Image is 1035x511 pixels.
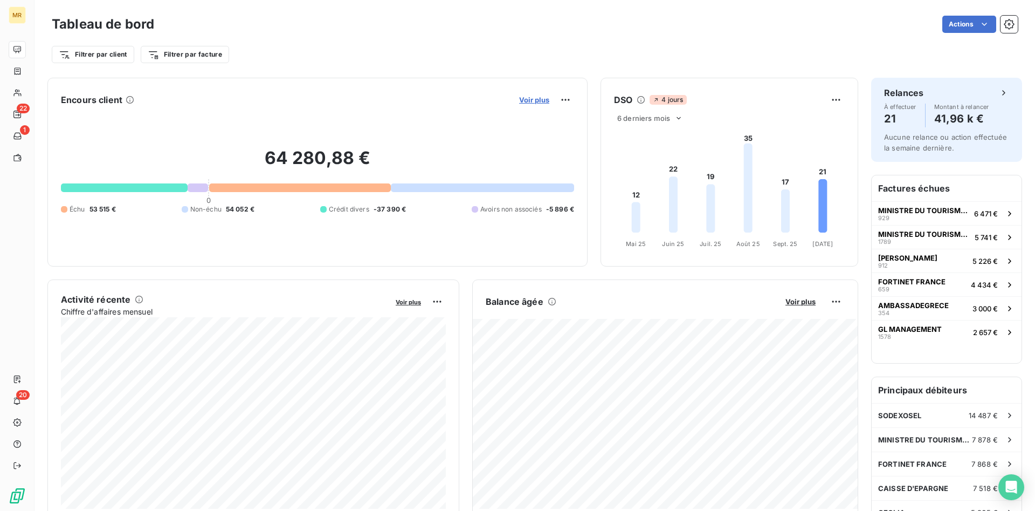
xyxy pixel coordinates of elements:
[626,240,646,248] tspan: Mai 25
[934,104,989,110] span: Montant à relancer
[662,240,684,248] tspan: Juin 25
[878,262,888,269] span: 912
[89,205,116,214] span: 53 515 €
[9,487,26,505] img: Logo LeanPay
[20,125,30,135] span: 1
[878,215,889,221] span: 929
[141,46,229,63] button: Filtrer par facture
[17,104,30,113] span: 22
[700,240,721,248] tspan: Juil. 25
[480,205,542,214] span: Avoirs non associés
[872,225,1022,249] button: MINISTRE DU TOURISME DE [GEOGRAPHIC_DATA]17895 741 €
[486,295,543,308] h6: Balance âgée
[878,286,889,292] span: 659
[614,93,632,106] h6: DSO
[785,297,816,306] span: Voir plus
[872,175,1022,201] h6: Factures échues
[226,205,254,214] span: 54 052 €
[61,93,122,106] h6: Encours client
[971,460,998,468] span: 7 868 €
[878,301,949,310] span: AMBASSADEGRECE
[206,196,211,205] span: 0
[872,272,1022,296] button: FORTINET FRANCE6594 434 €
[773,240,797,248] tspan: Sept. 25
[878,460,947,468] span: FORTINET FRANCE
[9,6,26,24] div: MR
[872,296,1022,320] button: AMBASSADEGRECE3543 000 €
[934,110,989,127] h4: 41,96 k €
[782,297,819,306] button: Voir plus
[61,306,388,317] span: Chiffre d'affaires mensuel
[998,474,1024,500] div: Open Intercom Messenger
[971,281,998,289] span: 4 434 €
[872,201,1022,225] button: MINISTRE DU TOURISME DE [GEOGRAPHIC_DATA]9296 471 €
[374,205,406,214] span: -37 390 €
[878,239,891,245] span: 1789
[884,104,916,110] span: À effectuer
[516,95,553,105] button: Voir plus
[872,249,1022,272] button: [PERSON_NAME]9125 226 €
[52,15,154,34] h3: Tableau de bord
[519,96,549,104] span: Voir plus
[878,333,891,340] span: 1578
[650,95,686,105] span: 4 jours
[878,277,946,286] span: FORTINET FRANCE
[872,377,1022,403] h6: Principaux débiteurs
[878,484,948,493] span: CAISSE D'EPARGNE
[974,209,998,218] span: 6 471 €
[546,205,574,214] span: -5 896 €
[878,411,921,420] span: SODEXOSEL
[61,293,130,306] h6: Activité récente
[884,110,916,127] h4: 21
[972,304,998,313] span: 3 000 €
[969,411,998,420] span: 14 487 €
[975,233,998,242] span: 5 741 €
[878,254,937,262] span: [PERSON_NAME]
[878,435,972,444] span: MINISTRE DU TOURISME DE [GEOGRAPHIC_DATA]
[972,257,998,265] span: 5 226 €
[872,320,1022,344] button: GL MANAGEMENT15782 657 €
[70,205,85,214] span: Échu
[396,298,421,306] span: Voir plus
[617,114,670,122] span: 6 derniers mois
[61,147,574,180] h2: 64 280,88 €
[973,484,998,493] span: 7 518 €
[812,240,833,248] tspan: [DATE]
[736,240,760,248] tspan: Août 25
[972,435,998,444] span: 7 878 €
[392,297,424,306] button: Voir plus
[878,206,970,215] span: MINISTRE DU TOURISME DE [GEOGRAPHIC_DATA]
[878,310,889,316] span: 354
[329,205,369,214] span: Crédit divers
[942,16,996,33] button: Actions
[884,133,1007,152] span: Aucune relance ou action effectuée la semaine dernière.
[884,86,923,99] h6: Relances
[878,325,942,333] span: GL MANAGEMENT
[52,46,134,63] button: Filtrer par client
[190,205,222,214] span: Non-échu
[16,390,30,400] span: 20
[878,230,970,239] span: MINISTRE DU TOURISME DE [GEOGRAPHIC_DATA]
[973,328,998,337] span: 2 657 €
